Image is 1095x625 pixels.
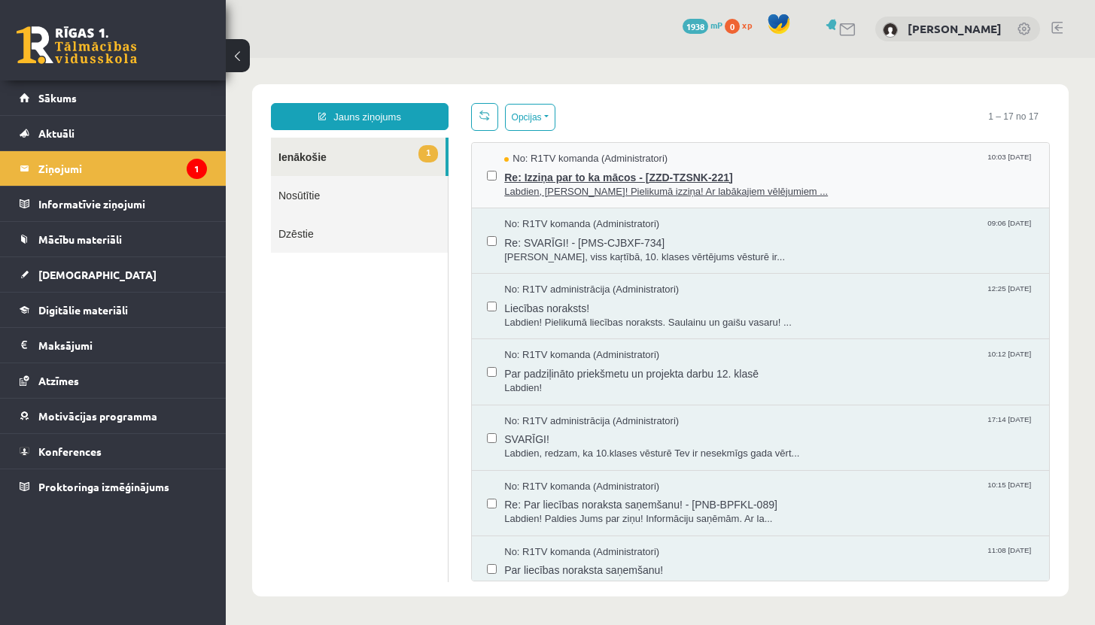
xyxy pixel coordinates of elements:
[278,422,433,436] span: No: R1TV komanda (Administratori)
[38,480,169,493] span: Proktoringa izmēģinājums
[278,225,453,239] span: No: R1TV administrācija (Administratori)
[278,258,808,272] span: Labdien! Pielikumā liecības noraksts. Saulainu un gaišu vasaru! ...
[278,159,808,206] a: No: R1TV komanda (Administratori) 09:06 [DATE] Re: SVARĪGI! - [PMS-CJBXF-734] [PERSON_NAME], viss...
[279,46,330,73] button: Opcijas
[17,26,137,64] a: Rīgas 1. Tālmācības vidusskola
[751,45,824,72] span: 1 – 17 no 17
[278,94,808,141] a: No: R1TV komanda (Administratori) 10:03 [DATE] Re: Izziņa par to ka mācos - [ZZD-TZSNK-221] Labdi...
[759,159,808,171] span: 09:06 [DATE]
[38,187,207,221] legend: Informatīvie ziņojumi
[20,293,207,327] a: Digitālie materiāli
[20,151,207,186] a: Ziņojumi1
[38,126,75,140] span: Aktuāli
[278,435,808,454] span: Re: Par liecības noraksta saņemšanu! - [PNB-BPFKL-089]
[38,268,157,281] span: [DEMOGRAPHIC_DATA]
[193,87,212,105] span: 1
[278,127,808,141] span: Labdien, [PERSON_NAME]! Pielikumā izziņa! Ar labākajiem vēlējumiem ...
[278,290,808,337] a: No: R1TV komanda (Administratori) 10:12 [DATE] Par padziļināto priekšmetu un projekta darbu 12. k...
[908,21,1002,36] a: [PERSON_NAME]
[20,257,207,292] a: [DEMOGRAPHIC_DATA]
[759,356,808,368] span: 17:14 [DATE]
[278,487,433,502] span: No: R1TV komanda (Administratori)
[278,108,808,127] span: Re: Izziņa par to ka mācos - [ZZD-TZSNK-221]
[278,389,808,403] span: Labdien, redzam, ka 10.klases vēsturē Tev ir nesekmīgs gada vērt...
[278,370,808,389] span: SVARĪGI!
[20,469,207,504] a: Proktoringa izmēģinājums
[683,19,722,31] a: 1938 mP
[38,232,122,246] span: Mācību materiāli
[20,434,207,469] a: Konferences
[45,80,220,118] a: 1Ienākošie
[38,303,128,317] span: Digitālie materiāli
[683,19,708,34] span: 1938
[742,19,752,31] span: xp
[759,225,808,236] span: 12:25 [DATE]
[278,193,808,207] span: [PERSON_NAME], viss kaŗtībā, 10. klases vērtējums vēsturē ir...
[725,19,759,31] a: 0 xp
[883,23,898,38] img: Haralds Lavrinovičs
[278,501,808,520] span: Par liecības noraksta saņemšanu!
[20,363,207,398] a: Atzīmes
[45,156,222,195] a: Dzēstie
[278,305,808,323] span: Par padziļināto priekšmetu un projekta darbu 12. klasē
[38,91,77,105] span: Sākums
[278,225,808,272] a: No: R1TV administrācija (Administratori) 12:25 [DATE] Liecības noraksts! Labdien! Pielikumā liecī...
[187,159,207,179] i: 1
[278,520,808,534] span: Labdien! Jau 30. maijā ir 2024./2025. mācību gada noslēgu...
[20,187,207,221] a: Informatīvie ziņojumi
[20,399,207,433] a: Motivācijas programma
[20,116,207,150] a: Aktuāli
[278,290,433,305] span: No: R1TV komanda (Administratori)
[38,444,102,458] span: Konferences
[278,487,808,534] a: No: R1TV komanda (Administratori) 11:08 [DATE] Par liecības noraksta saņemšanu! Labdien! Jau 30. ...
[278,174,808,193] span: Re: SVARĪGI! - [PMS-CJBXF-734]
[725,19,740,34] span: 0
[38,151,207,186] legend: Ziņojumi
[278,422,808,469] a: No: R1TV komanda (Administratori) 10:15 [DATE] Re: Par liecības noraksta saņemšanu! - [PNB-BPFKL-...
[278,356,808,403] a: No: R1TV administrācija (Administratori) 17:14 [DATE] SVARĪGI! Labdien, redzam, ka 10.klases vēst...
[278,239,808,258] span: Liecības noraksts!
[45,45,223,72] a: Jauns ziņojums
[278,454,808,469] span: Labdien! Paldies Jums par ziņu! Informāciju saņēmām. Ar la...
[278,323,808,338] span: Labdien!
[759,487,808,499] span: 11:08 [DATE]
[20,80,207,115] a: Sākums
[710,19,722,31] span: mP
[38,409,157,423] span: Motivācijas programma
[759,290,808,302] span: 10:12 [DATE]
[38,374,79,387] span: Atzīmes
[759,422,808,433] span: 10:15 [DATE]
[278,159,433,174] span: No: R1TV komanda (Administratori)
[20,328,207,363] a: Maksājumi
[278,356,453,371] span: No: R1TV administrācija (Administratori)
[45,118,222,156] a: Nosūtītie
[20,222,207,256] a: Mācību materiāli
[759,94,808,105] span: 10:03 [DATE]
[38,328,207,363] legend: Maksājumi
[278,94,442,108] span: No: R1TV komanda (Administratori)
